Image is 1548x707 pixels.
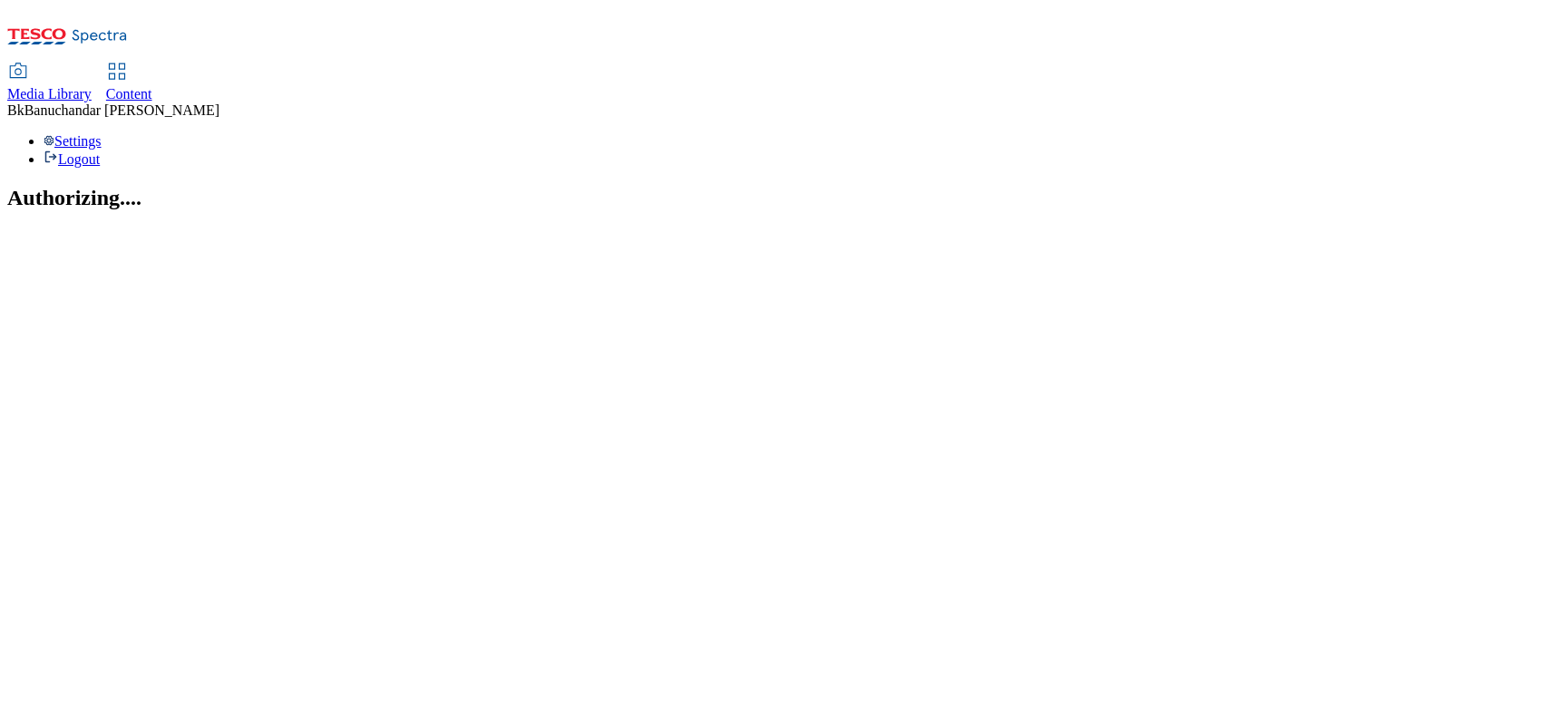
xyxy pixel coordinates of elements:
span: Content [106,86,152,102]
a: Settings [44,133,102,149]
a: Content [106,64,152,102]
a: Media Library [7,64,92,102]
span: Banuchandar [PERSON_NAME] [24,102,220,118]
h2: Authorizing.... [7,186,1541,210]
span: Bk [7,102,24,118]
span: Media Library [7,86,92,102]
a: Logout [44,151,100,167]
